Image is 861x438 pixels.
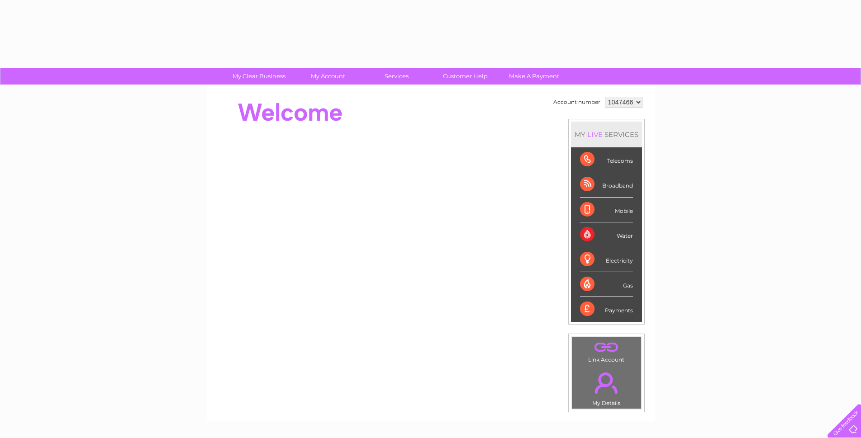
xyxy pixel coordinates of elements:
div: Telecoms [580,147,633,172]
div: Electricity [580,247,633,272]
div: Payments [580,297,633,321]
td: Link Account [571,337,642,365]
div: Mobile [580,198,633,222]
td: Account number [551,94,603,110]
a: . [574,367,639,399]
a: Services [359,68,434,85]
div: Water [580,222,633,247]
a: My Account [290,68,365,85]
div: Gas [580,272,633,297]
div: MY SERVICES [571,122,642,147]
div: Broadband [580,172,633,197]
a: My Clear Business [222,68,296,85]
td: My Details [571,365,642,409]
a: Make A Payment [497,68,571,85]
a: . [574,339,639,355]
div: LIVE [585,130,604,139]
a: Customer Help [428,68,503,85]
